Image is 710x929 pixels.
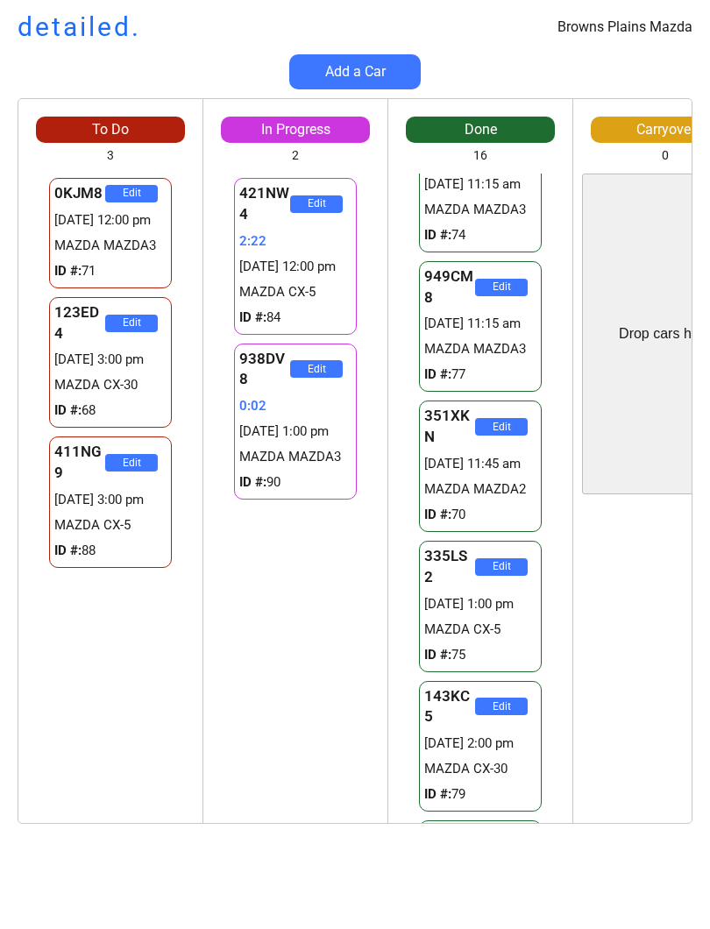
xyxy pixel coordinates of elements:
[424,227,451,243] strong: ID #:
[424,455,536,473] div: [DATE] 11:45 am
[424,546,475,588] div: 335LS2
[662,147,669,165] div: 0
[54,516,167,535] div: MAZDA CX-5
[54,211,167,230] div: [DATE] 12:00 pm
[424,366,451,382] strong: ID #:
[424,506,536,524] div: 70
[475,698,528,715] button: Edit
[239,308,351,327] div: 84
[289,54,421,89] button: Add a Car
[475,558,528,576] button: Edit
[424,507,451,522] strong: ID #:
[424,646,536,664] div: 75
[475,279,528,296] button: Edit
[424,406,475,448] div: 351XKN
[557,18,692,37] div: Browns Plains Mazda
[105,454,158,472] button: Edit
[424,480,536,499] div: MAZDA MAZDA2
[239,397,351,415] div: 0:02
[424,734,536,753] div: [DATE] 2:00 pm
[105,185,158,202] button: Edit
[424,365,536,384] div: 77
[54,442,105,484] div: 411NG9
[239,422,351,441] div: [DATE] 1:00 pm
[424,786,451,802] strong: ID #:
[107,147,114,165] div: 3
[290,195,343,213] button: Edit
[54,263,82,279] strong: ID #:
[424,315,536,333] div: [DATE] 11:15 am
[424,226,536,245] div: 74
[54,402,82,418] strong: ID #:
[54,542,167,560] div: 88
[424,340,536,358] div: MAZDA MAZDA3
[54,543,82,558] strong: ID #:
[239,309,266,325] strong: ID #:
[424,760,536,778] div: MAZDA CX-30
[54,376,167,394] div: MAZDA CX-30
[54,262,167,280] div: 71
[105,315,158,332] button: Edit
[239,232,351,251] div: 2:22
[54,302,105,344] div: 123ED4
[239,258,351,276] div: [DATE] 12:00 pm
[239,473,351,492] div: 90
[54,237,167,255] div: MAZDA MAZDA3
[424,201,536,219] div: MAZDA MAZDA3
[221,120,370,139] div: In Progress
[406,120,555,139] div: Done
[424,595,536,613] div: [DATE] 1:00 pm
[239,183,290,225] div: 421NW4
[36,120,185,139] div: To Do
[424,785,536,804] div: 79
[292,147,299,165] div: 2
[54,401,167,420] div: 68
[424,686,475,728] div: 143KC5
[424,266,475,308] div: 949CM8
[475,418,528,436] button: Edit
[239,474,266,490] strong: ID #:
[424,621,536,639] div: MAZDA CX-5
[424,175,536,194] div: [DATE] 11:15 am
[424,647,451,663] strong: ID #:
[473,147,487,165] div: 16
[54,491,167,509] div: [DATE] 3:00 pm
[239,283,351,301] div: MAZDA CX-5
[239,448,351,466] div: MAZDA MAZDA3
[290,360,343,378] button: Edit
[18,9,141,46] h1: detailed.
[239,349,290,391] div: 938DV8
[54,183,105,204] div: 0KJM8
[54,351,167,369] div: [DATE] 3:00 pm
